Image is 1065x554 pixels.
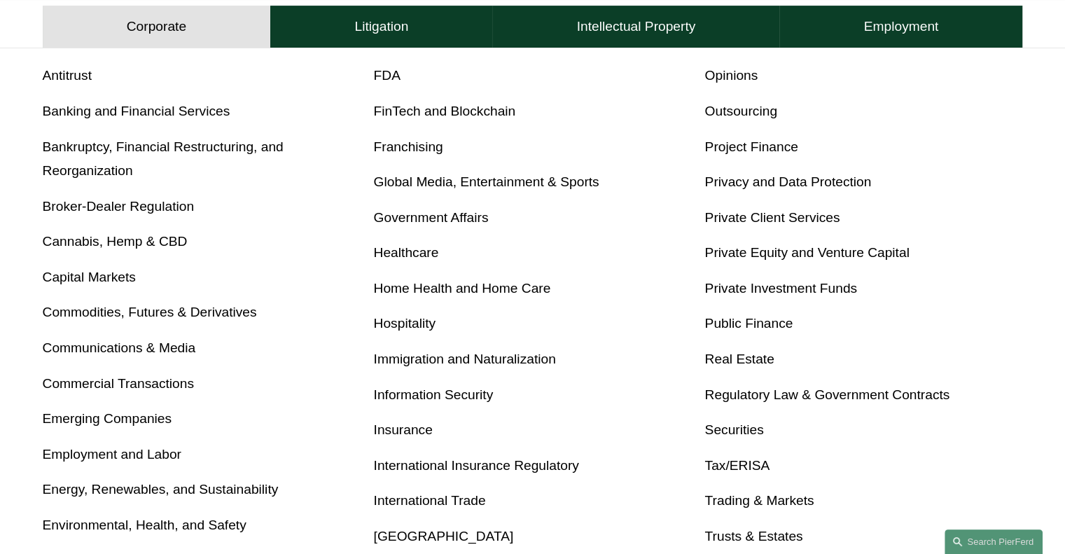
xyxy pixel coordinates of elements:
[374,422,433,437] a: Insurance
[43,518,246,532] a: Environmental, Health, and Safety
[704,529,802,543] a: Trusts & Estates
[704,316,793,331] a: Public Finance
[704,281,857,296] a: Private Investment Funds
[864,18,939,35] h4: Employment
[374,352,556,366] a: Immigration and Naturalization
[374,139,443,154] a: Franchising
[43,199,195,214] a: Broker-Dealer Regulation
[43,305,257,319] a: Commodities, Futures & Derivatives
[374,493,486,508] a: International Trade
[704,245,909,260] a: Private Equity and Venture Capital
[43,376,194,391] a: Commercial Transactions
[43,270,136,284] a: Capital Markets
[43,139,284,179] a: Bankruptcy, Financial Restructuring, and Reorganization
[43,447,181,462] a: Employment and Labor
[704,104,777,118] a: Outsourcing
[374,245,439,260] a: Healthcare
[374,316,436,331] a: Hospitality
[374,174,599,189] a: Global Media, Entertainment & Sports
[43,234,188,249] a: Cannabis, Hemp & CBD
[374,68,401,83] a: FDA
[704,139,798,154] a: Project Finance
[374,458,579,473] a: International Insurance Regulatory
[374,387,494,402] a: Information Security
[704,68,758,83] a: Opinions
[704,422,763,437] a: Securities
[704,352,774,366] a: Real Estate
[704,174,871,189] a: Privacy and Data Protection
[43,482,279,497] a: Energy, Renewables, and Sustainability
[43,340,196,355] a: Communications & Media
[577,18,696,35] h4: Intellectual Property
[704,458,770,473] a: Tax/ERISA
[43,411,172,426] a: Emerging Companies
[354,18,408,35] h4: Litigation
[374,210,489,225] a: Government Affairs
[43,104,230,118] a: Banking and Financial Services
[374,281,551,296] a: Home Health and Home Care
[704,210,840,225] a: Private Client Services
[945,529,1043,554] a: Search this site
[374,104,516,118] a: FinTech and Blockchain
[704,493,814,508] a: Trading & Markets
[374,529,514,543] a: [GEOGRAPHIC_DATA]
[704,387,949,402] a: Regulatory Law & Government Contracts
[43,68,92,83] a: Antitrust
[127,18,186,35] h4: Corporate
